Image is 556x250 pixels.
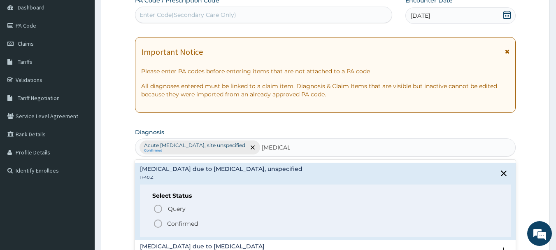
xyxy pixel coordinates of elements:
[141,67,510,75] p: Please enter PA codes before entering items that are not attached to a PA code
[152,193,499,199] h6: Select Status
[141,47,203,56] h1: Important Notice
[499,168,509,178] i: close select status
[18,40,34,47] span: Claims
[168,205,186,213] span: Query
[18,4,44,11] span: Dashboard
[48,73,114,157] span: We're online!
[140,175,302,180] p: 1F40.Z
[43,46,138,57] div: Chat with us now
[4,164,157,193] textarea: Type your message and hit 'Enter'
[144,142,245,149] p: Acute [MEDICAL_DATA], site unspecified
[15,41,33,62] img: d_794563401_company_1708531726252_794563401
[249,144,256,151] span: remove selection option
[144,149,245,153] small: Confirmed
[411,12,430,20] span: [DATE]
[153,204,163,214] i: status option query
[135,128,164,136] label: Diagnosis
[153,219,163,229] i: status option filled
[167,220,198,228] p: Confirmed
[140,166,302,172] h4: [MEDICAL_DATA] due to [MEDICAL_DATA], unspecified
[140,11,236,19] div: Enter Code(Secondary Care Only)
[141,82,510,98] p: All diagnoses entered must be linked to a claim item. Diagnosis & Claim Items that are visible bu...
[18,58,33,65] span: Tariffs
[135,4,155,24] div: Minimize live chat window
[18,94,60,102] span: Tariff Negotiation
[140,243,265,250] h4: [MEDICAL_DATA] due to [MEDICAL_DATA]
